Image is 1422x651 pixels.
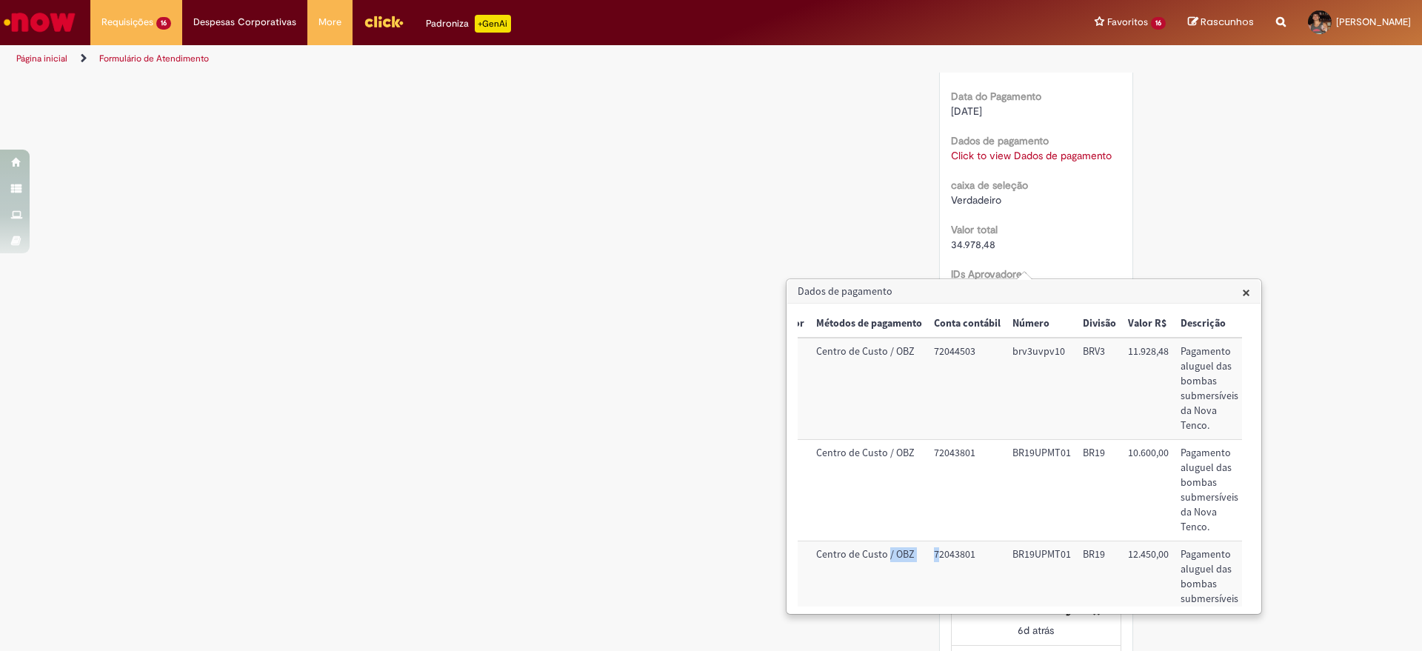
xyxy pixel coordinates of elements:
span: 16 [1151,17,1166,30]
img: ServiceNow [1,7,78,37]
b: Valor total [951,223,998,236]
span: Favoritos [1107,15,1148,30]
td: Conta contábil: 72043801 [928,440,1007,541]
img: click_logo_yellow_360x200.png [364,10,404,33]
td: Número: brv3uvpv10 [1007,338,1077,439]
a: Página inicial [16,53,67,64]
div: Dados de pagamento [786,278,1262,615]
th: Descrição [1175,310,1244,338]
span: More [318,15,341,30]
td: Conta contábil: 72043801 [928,541,1007,642]
td: Valor R$: 12.450,00 [1122,541,1175,642]
td: Divisão: BR19 [1077,541,1122,642]
span: [DATE] [951,104,982,118]
th: Número [1007,310,1077,338]
td: Métodos de pagamento: Centro de Custo / OBZ [810,338,928,439]
td: Valor R$: 11.928,48 [1122,338,1175,439]
a: Rascunhos [1188,16,1254,30]
span: Despesas Corporativas [193,15,296,30]
td: Conta contábil: 72044503 [928,338,1007,439]
td: Descrição: Pagamento aluguel das bombas submersíveis da Nova Tenco. [1175,541,1244,642]
td: Métodos de pagamento: Centro de Custo / OBZ [810,440,928,541]
button: Close [1242,284,1250,300]
span: Verdadeiro [951,60,1001,73]
h3: Dados de pagamento [787,280,1261,304]
b: Dados de pagamento [951,134,1049,147]
a: Formulário de Atendimento [99,53,209,64]
span: Verdadeiro [951,193,1001,207]
p: +GenAi [475,15,511,33]
span: Rascunhos [1201,15,1254,29]
td: Descrição: Pagamento aluguel das bombas submersíveis da Nova Tenco. [1175,338,1244,439]
span: Requisições [101,15,153,30]
td: Métodos de pagamento: Centro de Custo / OBZ [810,541,928,642]
b: Data do Pagamento [951,90,1041,103]
th: Divisão [1077,310,1122,338]
th: Valor R$ [1122,310,1175,338]
td: Valor R$: 10.600,00 [1122,440,1175,541]
span: × [1242,282,1250,302]
time: 25/09/2025 11:57:09 [1018,624,1054,637]
span: 16 [156,17,171,30]
div: Padroniza [426,15,511,33]
th: Conta contábil [928,310,1007,338]
th: Métodos de pagamento [810,310,928,338]
ul: Trilhas de página [11,45,937,73]
span: 6d atrás [1018,624,1054,637]
td: Divisão: BRV3 [1077,338,1122,439]
b: caixa de seleção [951,178,1028,192]
span: [PERSON_NAME] [1336,16,1411,28]
td: Divisão: BR19 [1077,440,1122,541]
b: IDs Aprovadores [951,267,1027,281]
td: Número: BR19UPMT01 [1007,541,1077,642]
td: Descrição: Pagamento aluguel das bombas submersíveis da Nova Tenco. [1175,440,1244,541]
a: Click to view Dados de pagamento [951,149,1112,162]
span: 34.978,48 [951,238,995,251]
td: Número: BR19UPMT01 [1007,440,1077,541]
